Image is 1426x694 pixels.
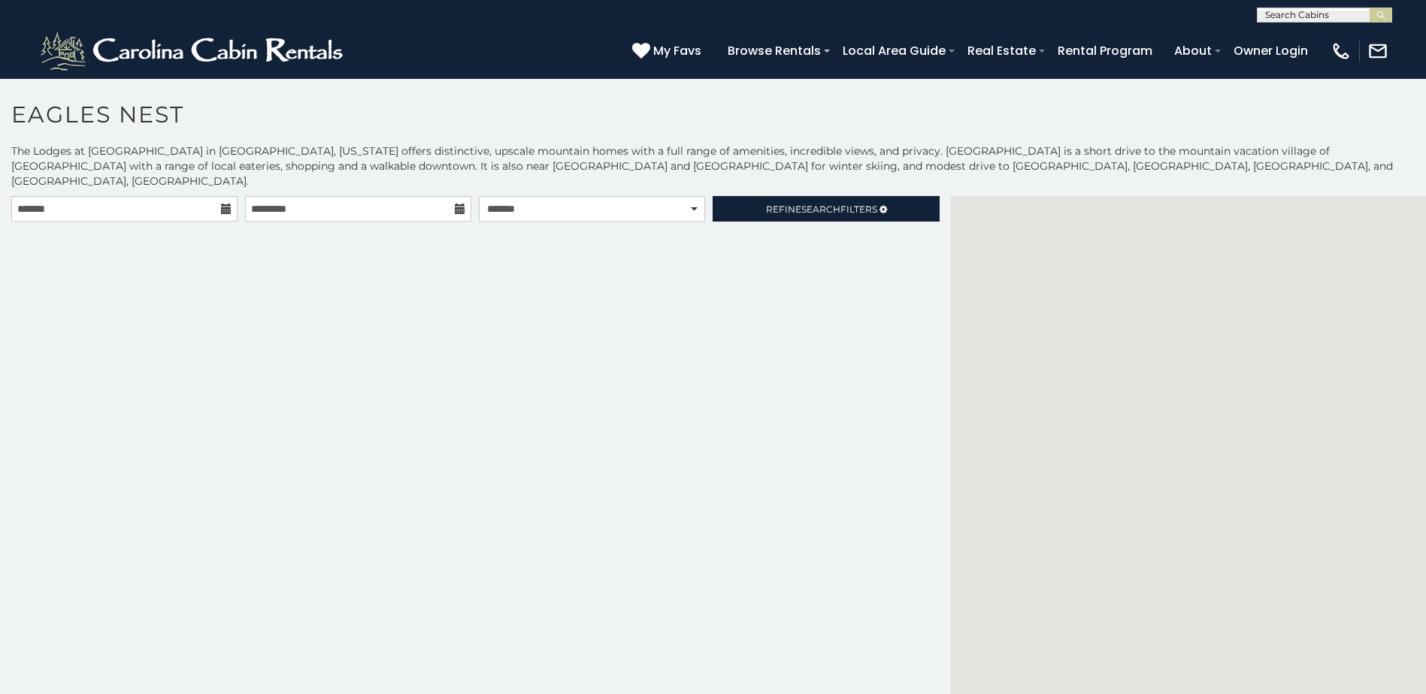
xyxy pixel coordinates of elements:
[1167,38,1219,64] a: About
[766,204,877,215] span: Refine Filters
[632,41,705,61] a: My Favs
[1367,41,1388,62] img: mail-regular-white.png
[713,196,939,222] a: RefineSearchFilters
[1050,38,1160,64] a: Rental Program
[1226,38,1315,64] a: Owner Login
[720,38,828,64] a: Browse Rentals
[960,38,1043,64] a: Real Estate
[38,29,350,74] img: White-1-2.png
[653,41,701,60] span: My Favs
[801,204,840,215] span: Search
[1331,41,1352,62] img: phone-regular-white.png
[835,38,953,64] a: Local Area Guide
